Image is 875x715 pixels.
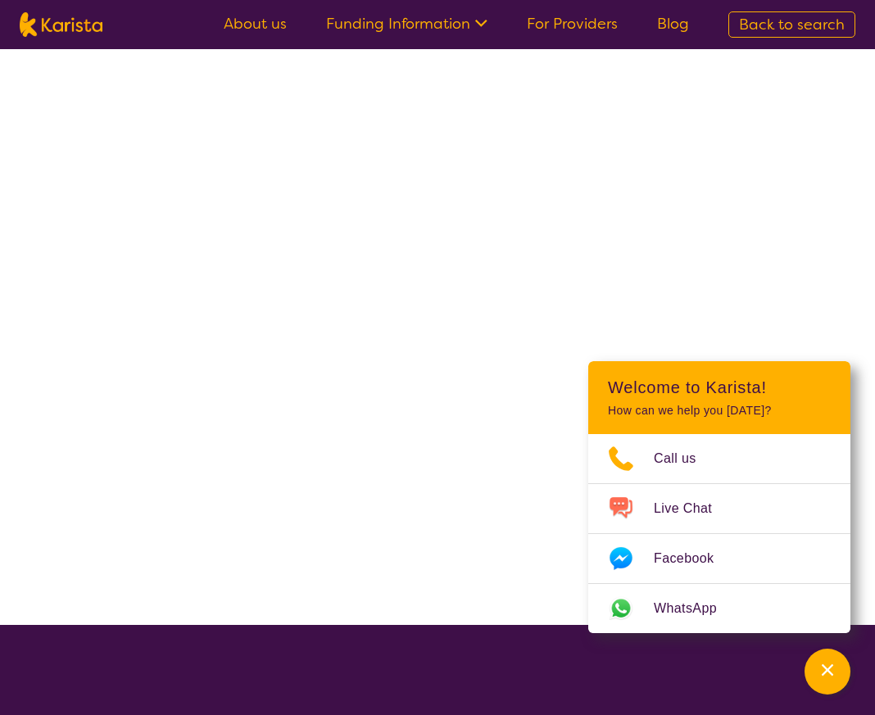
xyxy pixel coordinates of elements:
[805,649,850,695] button: Channel Menu
[654,596,737,621] span: WhatsApp
[588,361,850,633] div: Channel Menu
[608,378,831,397] h2: Welcome to Karista!
[728,11,855,38] a: Back to search
[588,584,850,633] a: Web link opens in a new tab.
[224,14,287,34] a: About us
[588,434,850,633] ul: Choose channel
[20,12,102,37] img: Karista logo
[654,446,716,471] span: Call us
[657,14,689,34] a: Blog
[326,14,487,34] a: Funding Information
[608,404,831,418] p: How can we help you [DATE]?
[654,496,732,521] span: Live Chat
[739,15,845,34] span: Back to search
[527,14,618,34] a: For Providers
[654,546,733,571] span: Facebook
